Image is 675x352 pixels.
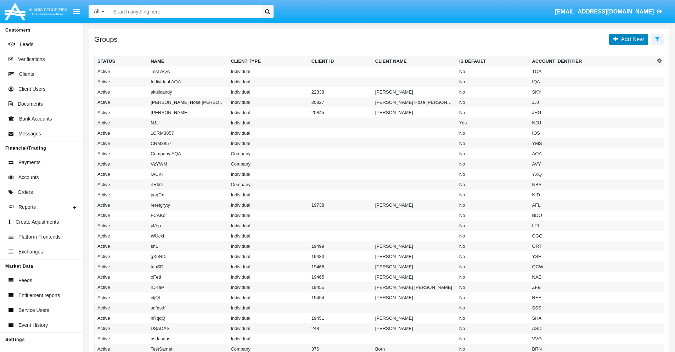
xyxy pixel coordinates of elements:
td: Individual [228,231,308,241]
td: No [456,107,529,118]
td: No [456,220,529,231]
td: 20827 [309,97,372,107]
td: nRqqQ [148,313,228,323]
td: YMS [529,138,655,149]
td: [PERSON_NAME] [372,292,456,303]
td: 19465 [309,272,372,282]
td: Active [95,97,148,107]
td: NAB [529,272,655,282]
th: Is Default [456,56,529,67]
span: Documents [18,100,43,108]
td: Active [95,334,148,344]
td: NID [529,190,655,200]
td: AVY [529,159,655,169]
td: asdasdas [148,334,228,344]
span: Service Users [18,307,49,314]
h5: Groups [94,37,118,42]
td: WUcxf [148,231,228,241]
span: Platform Frontends [18,233,61,241]
td: paqDx [148,190,228,200]
td: Active [95,282,148,292]
td: Active [95,169,148,179]
td: [PERSON_NAME] [372,323,456,334]
td: No [456,66,529,77]
td: SKY [529,87,655,97]
td: Active [95,251,148,262]
td: Active [95,210,148,220]
td: Individual [228,210,308,220]
span: Leads [20,41,33,48]
td: Individual [228,272,308,282]
td: No [456,97,529,107]
td: AQA [529,149,655,159]
td: Individual [228,118,308,128]
td: [PERSON_NAME] [372,107,456,118]
td: 19454 [309,292,372,303]
td: Company AQA [148,149,228,159]
td: Company [228,159,308,169]
td: JHG [529,107,655,118]
td: [PERSON_NAME] Hose [PERSON_NAME] [372,97,456,107]
span: Event History [18,322,48,329]
td: No [456,159,529,169]
td: [PERSON_NAME] [372,262,456,272]
span: Clients [19,71,34,78]
td: [PERSON_NAME] [372,200,456,210]
td: 19499 [309,241,372,251]
td: No [456,282,529,292]
td: Individual [228,97,308,107]
th: Name [148,56,228,67]
td: 19466 [309,262,372,272]
td: Individual [228,313,308,323]
td: Individual [228,190,308,200]
td: rfRkO [148,179,228,190]
td: No [456,210,529,220]
span: Accounts [18,174,39,181]
td: Individual [228,200,308,210]
td: Individual [228,128,308,138]
td: Individual [228,241,308,251]
td: [PERSON_NAME] [372,241,456,251]
span: Client Users [18,85,45,93]
td: No [456,303,529,313]
span: Feeds [18,277,32,284]
td: NJU [148,118,228,128]
a: [EMAIL_ADDRESS][DOMAIN_NAME] [552,2,666,22]
td: DSADAS [148,323,228,334]
td: plAlp [148,220,228,231]
th: Client ID [309,56,372,67]
td: [PERSON_NAME] [372,272,456,282]
td: Active [95,66,148,77]
td: No [456,77,529,87]
td: oFetf [148,272,228,282]
td: CGG [529,231,655,241]
td: Individual [228,303,308,313]
td: Company [228,179,308,190]
td: No [456,169,529,179]
input: Search [110,5,259,18]
td: Active [95,220,148,231]
td: No [456,251,529,262]
td: No [456,313,529,323]
td: FCAKo [148,210,228,220]
th: Client Name [372,56,456,67]
td: IOS [529,128,655,138]
span: Exchanges [18,248,43,256]
td: BDO [529,210,655,220]
span: All [94,9,100,14]
td: Test AQA [148,66,228,77]
td: [PERSON_NAME] [372,251,456,262]
th: Account Identifier [529,56,655,67]
td: [PERSON_NAME] [PERSON_NAME] [372,282,456,292]
span: Payments [18,159,40,166]
td: TQA [529,66,655,77]
td: Individual [228,138,308,149]
td: No [456,241,529,251]
td: Active [95,200,148,210]
td: CRM3857 [148,138,228,149]
td: Individual [228,334,308,344]
td: No [456,87,529,97]
td: Active [95,272,148,282]
td: Active [95,231,148,241]
td: [PERSON_NAME] [372,87,456,97]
